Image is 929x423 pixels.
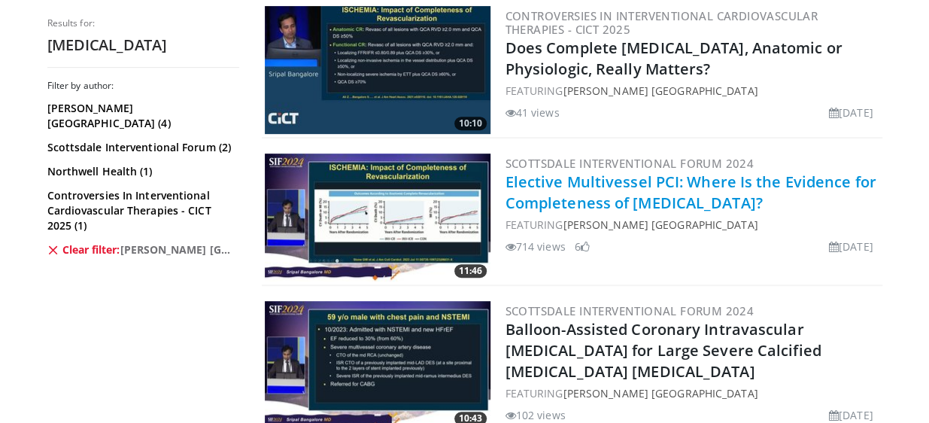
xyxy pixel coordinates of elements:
a: 11:46 [265,154,490,281]
a: 10:10 [265,6,490,134]
li: 6 [575,239,590,254]
a: Controversies in Interventional Cardiovascular Therapies - CICT 2025 [505,8,818,37]
span: 11:46 [454,264,487,278]
a: Elective Multivessel PCI: Where Is the Evidence for Completeness of [MEDICAL_DATA]? [505,172,876,213]
a: [PERSON_NAME] [GEOGRAPHIC_DATA] [563,386,757,400]
a: [PERSON_NAME] [GEOGRAPHIC_DATA] (4) [47,101,235,131]
img: 5e778a74-10c5-499e-8afc-2522adb0bb94.300x170_q85_crop-smart_upscale.jpg [265,154,490,281]
li: [DATE] [829,105,873,120]
p: Results for: [47,17,239,29]
a: Balloon-Assisted Coronary Intravascular [MEDICAL_DATA] for Large Severe Calcified [MEDICAL_DATA] ... [505,319,821,382]
li: 41 views [505,105,560,120]
a: Scottsdale Interventional Forum 2024 [505,156,754,171]
h2: [MEDICAL_DATA] [47,35,239,55]
div: FEATURING [505,83,879,99]
img: 20c1c800-df2d-4e23-962b-8693a281ff9f.300x170_q85_crop-smart_upscale.jpg [265,6,490,134]
a: [PERSON_NAME] [GEOGRAPHIC_DATA] [563,218,757,232]
a: Scottsdale Interventional Forum 2024 [505,303,754,318]
li: [DATE] [829,407,873,423]
li: 102 views [505,407,566,423]
a: Does Complete [MEDICAL_DATA], Anatomic or Physiologic, Really Matters? [505,38,842,79]
a: Northwell Health (1) [47,164,235,179]
a: [PERSON_NAME] [GEOGRAPHIC_DATA] [563,84,757,98]
li: [DATE] [829,239,873,254]
div: FEATURING [505,217,879,233]
span: 10:10 [454,117,487,130]
span: [PERSON_NAME] [GEOGRAPHIC_DATA] [120,242,235,257]
a: Clear filter:[PERSON_NAME] [GEOGRAPHIC_DATA] [47,242,235,257]
div: FEATURING [505,385,879,401]
a: Controversies In Interventional Cardiovascular Therapies - CICT 2025 (1) [47,188,235,233]
h3: Filter by author: [47,80,239,92]
li: 714 views [505,239,566,254]
a: Scottsdale Interventional Forum (2) [47,140,235,155]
